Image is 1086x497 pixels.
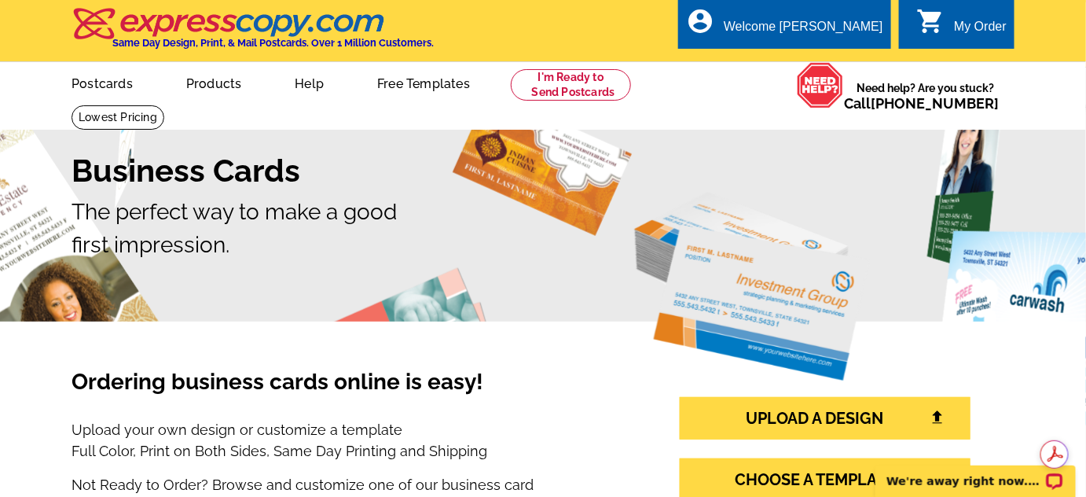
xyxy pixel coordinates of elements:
a: Free Templates [352,64,495,101]
i: shopping_cart [916,7,945,35]
a: shopping_cart My Order [916,17,1007,37]
img: investment-group.png [634,192,870,381]
a: [PHONE_NUMBER] [871,95,999,112]
div: My Order [954,20,1007,42]
iframe: LiveChat chat widget [865,447,1086,497]
a: Help [270,64,349,101]
a: Products [161,64,267,101]
img: help [797,62,844,109]
p: The perfect way to make a good first impression. [72,196,1014,262]
i: account_circle [686,7,714,35]
h1: Business Cards [72,152,1014,190]
span: Call [844,95,999,112]
div: Welcome [PERSON_NAME] [724,20,882,42]
span: Need help? Are you stuck? [844,80,1007,112]
a: UPLOAD A DESIGN [680,397,970,440]
p: Upload your own design or customize a template Full Color, Print on Both Sides, Same Day Printing... [72,419,612,462]
h3: Ordering business cards online is easy! [72,369,612,413]
a: Same Day Design, Print, & Mail Postcards. Over 1 Million Customers. [72,19,434,49]
h4: Same Day Design, Print, & Mail Postcards. Over 1 Million Customers. [112,37,434,49]
a: Postcards [46,64,158,101]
